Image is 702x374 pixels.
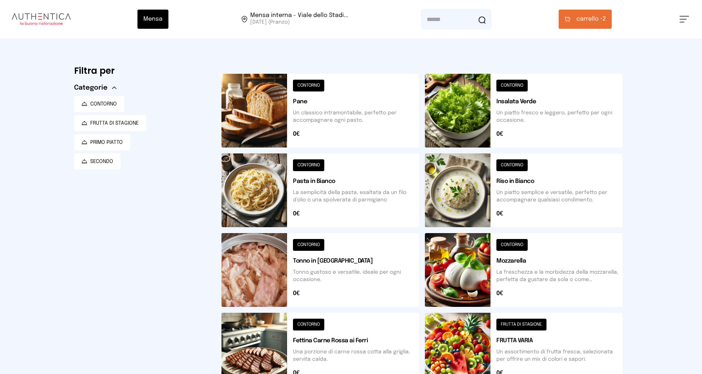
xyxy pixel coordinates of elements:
span: Categorie [74,83,108,93]
span: [DATE] (Pranzo) [250,18,348,26]
button: PRIMO PIATTO [74,134,130,150]
span: FRUTTA DI STAGIONE [90,120,139,127]
button: CONTORNO [74,96,124,112]
span: Viale dello Stadio, 77, 05100 Terni TR, Italia [250,13,348,26]
span: carrello • [576,15,603,24]
button: Categorie [74,83,116,93]
span: SECONDO [90,158,113,165]
button: FRUTTA DI STAGIONE [74,115,146,131]
button: carrello •2 [559,10,612,29]
span: 2 [576,15,606,24]
button: Mensa [137,10,168,29]
span: CONTORNO [90,100,117,108]
h6: Filtra per [74,65,210,77]
span: PRIMO PIATTO [90,139,123,146]
img: logo.8f33a47.png [12,13,71,25]
button: SECONDO [74,153,121,170]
